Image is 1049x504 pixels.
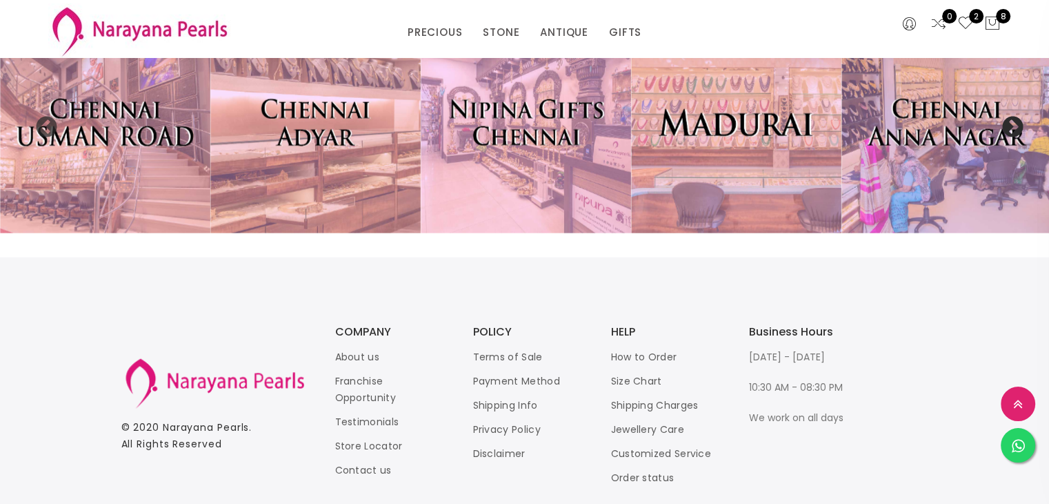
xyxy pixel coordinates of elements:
[335,327,446,338] h3: COMPANY
[611,447,711,461] a: Customized Service
[930,15,947,33] a: 0
[34,116,48,130] button: Previous
[996,9,1010,23] span: 8
[421,12,631,233] img: store-np.jpg
[1001,116,1015,130] button: Next
[631,12,841,233] img: store-mad.jpg
[611,423,684,436] a: Jewellery Care
[611,327,721,338] h3: HELP
[163,420,250,434] a: Narayana Pearls
[611,471,675,485] a: Order status
[473,398,538,412] a: Shipping Info
[749,327,859,338] h3: Business Hours
[957,15,974,33] a: 2
[984,15,1001,33] button: 8
[473,374,560,388] a: Payment Method
[609,22,641,43] a: GIFTS
[408,22,462,43] a: PRECIOUS
[483,22,519,43] a: STONE
[611,350,677,364] a: How to Order
[611,398,699,412] a: Shipping Charges
[335,463,392,477] a: Contact us
[749,409,859,426] p: We work on all days
[473,327,583,338] h3: POLICY
[540,22,588,43] a: ANTIQUE
[335,350,379,364] a: About us
[942,9,957,23] span: 0
[473,350,543,364] a: Terms of Sale
[335,439,403,453] a: Store Locator
[969,9,983,23] span: 2
[473,423,541,436] a: Privacy Policy
[335,374,396,405] a: Franchise Opportunity
[210,12,421,233] img: store-adr.jpg
[749,379,859,396] p: 10:30 AM - 08:30 PM
[749,349,859,365] p: [DATE] - [DATE]
[121,419,308,452] p: © 2020 . All Rights Reserved
[335,415,399,429] a: Testimonials
[473,447,526,461] a: Disclaimer
[611,374,662,388] a: Size Chart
